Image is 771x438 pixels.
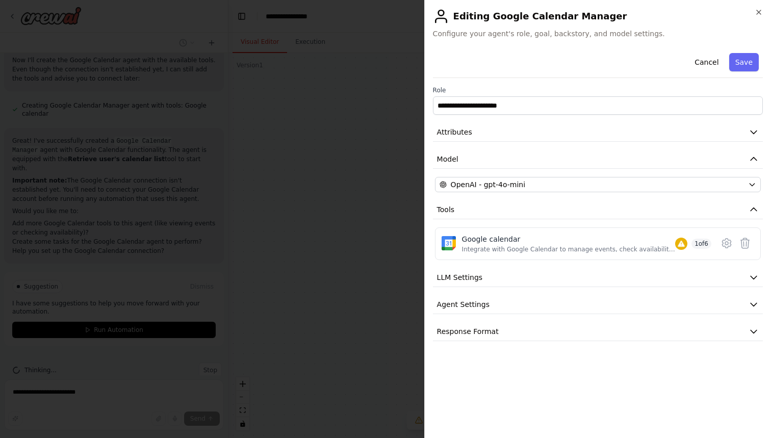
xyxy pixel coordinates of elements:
h2: Editing Google Calendar Manager [433,8,763,24]
span: LLM Settings [437,272,483,282]
button: Save [729,53,759,71]
button: Agent Settings [433,295,763,314]
span: Response Format [437,326,499,337]
span: Attributes [437,127,472,137]
span: Configure your agent's role, goal, backstory, and model settings. [433,29,763,39]
img: Google calendar [442,236,456,250]
span: 1 of 6 [691,239,711,249]
button: Tools [433,200,763,219]
label: Role [433,86,763,94]
span: Model [437,154,458,164]
div: Google calendar [462,234,676,244]
button: OpenAI - gpt-4o-mini [435,177,761,192]
span: Tools [437,204,455,215]
button: Delete tool [736,234,754,252]
button: Attributes [433,123,763,142]
button: Model [433,150,763,169]
span: Agent Settings [437,299,490,310]
button: LLM Settings [433,268,763,287]
button: Configure tool [717,234,736,252]
div: Integrate with Google Calendar to manage events, check availability, and access calendar data. [462,245,676,253]
button: Response Format [433,322,763,341]
button: Cancel [688,53,725,71]
span: OpenAI - gpt-4o-mini [451,179,525,190]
